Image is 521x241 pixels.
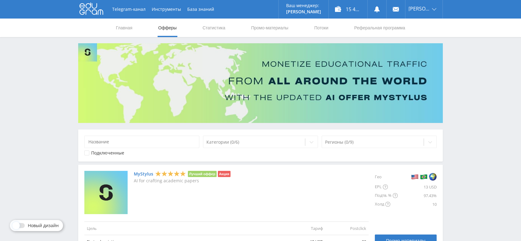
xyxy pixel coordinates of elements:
div: Подтв. % [375,191,398,200]
img: Banner [78,43,443,123]
p: [PERSON_NAME] [286,9,321,14]
li: Лучший оффер [188,171,217,177]
div: 97.43% [398,191,437,200]
div: 5 Stars [155,171,186,177]
li: Акция [218,171,231,177]
td: Postclick [325,222,369,235]
input: Название [84,136,199,148]
div: Гео [375,171,398,183]
span: Новый дизайн [28,223,59,228]
span: [PERSON_NAME] [409,6,430,11]
a: Промо-материалы [251,19,289,37]
div: Холд [375,200,398,209]
a: Статистика [202,19,226,37]
a: MyStylus [134,171,153,176]
a: Главная [115,19,133,37]
p: Ваш менеджер: [286,3,321,8]
td: Цель [84,222,282,235]
a: Офферы [158,19,177,37]
div: Подключенные [91,150,124,155]
div: 10 [398,200,437,209]
img: MyStylus [84,171,128,214]
a: Реферальная программа [354,19,406,37]
div: EPL [375,183,398,191]
a: Потоки [314,19,329,37]
td: Тариф [282,222,325,235]
p: AI for crafting academic papers [134,178,231,183]
div: 13 USD [398,183,437,191]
